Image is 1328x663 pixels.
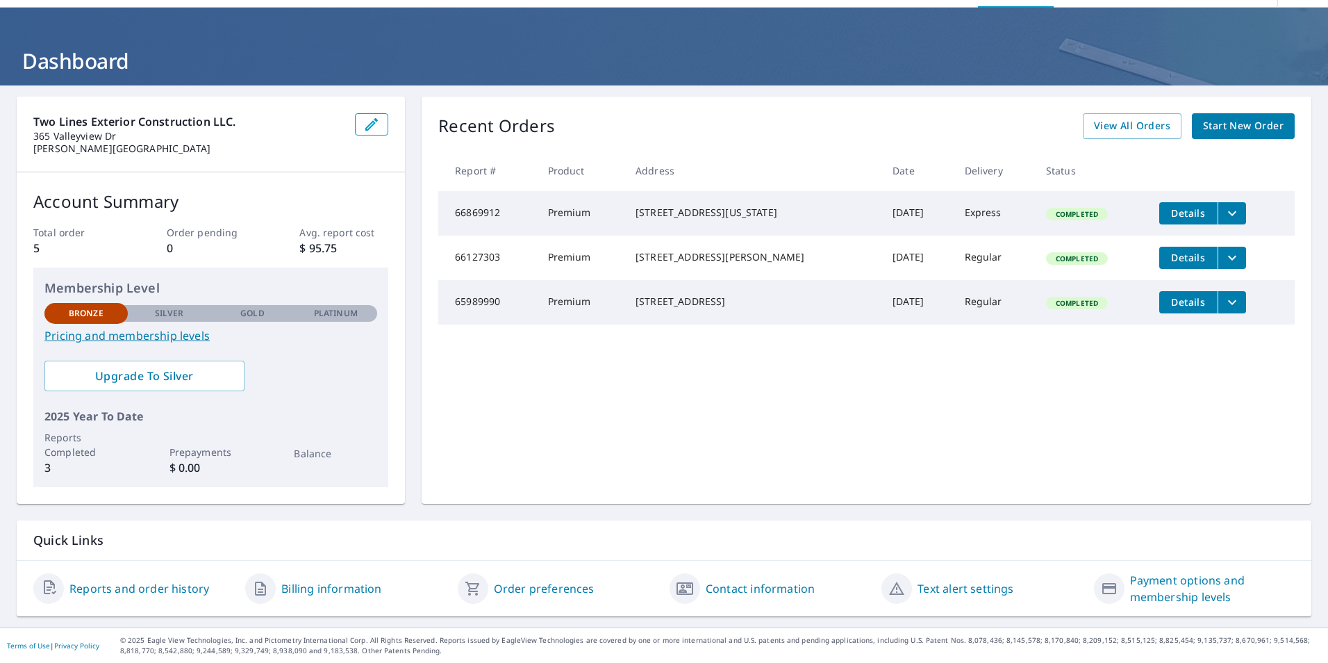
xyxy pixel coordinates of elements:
td: Express [954,191,1035,236]
p: 5 [33,240,122,256]
p: | [7,641,99,650]
p: Membership Level [44,279,377,297]
button: detailsBtn-66127303 [1159,247,1218,269]
p: 2025 Year To Date [44,408,377,425]
span: Details [1168,295,1209,309]
p: $ 95.75 [299,240,388,256]
td: [DATE] [881,280,953,325]
th: Address [624,150,881,191]
a: Text alert settings [918,580,1013,597]
a: Pricing and membership levels [44,327,377,344]
span: Details [1168,206,1209,220]
p: Total order [33,225,122,240]
td: Premium [537,191,624,236]
th: Report # [438,150,536,191]
a: Payment options and membership levels [1130,572,1295,605]
th: Delivery [954,150,1035,191]
td: [DATE] [881,191,953,236]
p: Balance [294,446,377,461]
a: Reports and order history [69,580,209,597]
p: 365 Valleyview Dr [33,130,344,142]
span: View All Orders [1094,117,1170,135]
p: Recent Orders [438,113,555,139]
td: 65989990 [438,280,536,325]
a: Terms of Use [7,641,50,650]
td: 66127303 [438,236,536,280]
td: Premium [537,280,624,325]
p: Gold [240,307,264,320]
p: Silver [155,307,184,320]
a: View All Orders [1083,113,1181,139]
p: Reports Completed [44,430,128,459]
th: Status [1035,150,1148,191]
p: Prepayments [169,445,253,459]
button: detailsBtn-65989990 [1159,291,1218,313]
div: [STREET_ADDRESS][US_STATE] [636,206,870,220]
td: [DATE] [881,236,953,280]
a: Billing information [281,580,381,597]
td: Premium [537,236,624,280]
p: Platinum [314,307,358,320]
p: 3 [44,459,128,476]
span: Completed [1047,254,1106,263]
div: [STREET_ADDRESS][PERSON_NAME] [636,250,870,264]
a: Start New Order [1192,113,1295,139]
button: detailsBtn-66869912 [1159,202,1218,224]
h1: Dashboard [17,47,1311,75]
td: Regular [954,236,1035,280]
p: $ 0.00 [169,459,253,476]
th: Date [881,150,953,191]
span: Start New Order [1203,117,1284,135]
p: Avg. report cost [299,225,388,240]
p: Two Lines Exterior Construction LLC. [33,113,344,130]
a: Order preferences [494,580,595,597]
a: Upgrade To Silver [44,361,244,391]
p: © 2025 Eagle View Technologies, Inc. and Pictometry International Corp. All Rights Reserved. Repo... [120,635,1321,656]
td: 66869912 [438,191,536,236]
a: Contact information [706,580,815,597]
span: Upgrade To Silver [56,368,233,384]
button: filesDropdownBtn-66127303 [1218,247,1246,269]
p: Order pending [167,225,256,240]
span: Completed [1047,209,1106,219]
th: Product [537,150,624,191]
button: filesDropdownBtn-65989990 [1218,291,1246,313]
span: Details [1168,251,1209,264]
td: Regular [954,280,1035,325]
p: 0 [167,240,256,256]
p: Bronze [69,307,103,320]
p: Quick Links [33,532,1295,549]
a: Privacy Policy [54,641,99,650]
div: [STREET_ADDRESS] [636,295,870,309]
span: Completed [1047,298,1106,308]
button: filesDropdownBtn-66869912 [1218,202,1246,224]
p: [PERSON_NAME][GEOGRAPHIC_DATA] [33,142,344,155]
p: Account Summary [33,189,388,214]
